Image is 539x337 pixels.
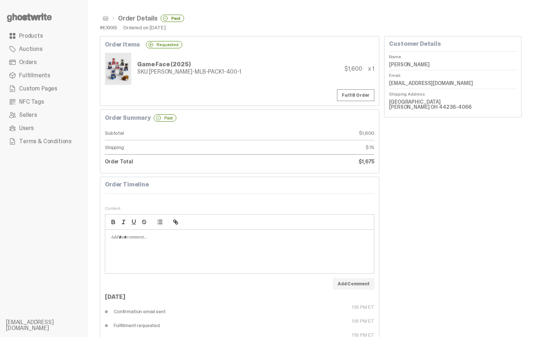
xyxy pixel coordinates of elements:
a: Products [6,29,82,42]
div: Ordered on [DATE] [123,25,166,30]
dt: Name [389,51,517,59]
dt: Order Total [105,155,240,168]
dd: $1,675 [240,155,375,168]
dd: $1,600 [240,126,375,140]
span: Custom Pages [19,86,57,92]
a: Users [6,122,82,135]
span: Content [105,205,374,211]
button: strike [139,218,149,226]
a: Terms & Conditions [6,135,82,148]
button: bold [108,218,118,226]
a: Sellers [6,108,82,122]
dd: [PERSON_NAME] [389,59,517,70]
dt: 1:16 PM ET [240,304,375,318]
button: underline [129,218,139,226]
a: Fulfill Order [337,89,374,101]
img: 01-ghostwrite-mlb-game-face-complete-set.png [106,54,130,84]
span: NFC Tags [19,99,44,105]
li: [EMAIL_ADDRESS][DOMAIN_NAME] [6,319,94,331]
span: Orders [19,59,37,65]
span: Users [19,125,34,131]
dd: Confirmation email sent [105,304,240,318]
div: Paid [154,114,176,122]
div: Requested [146,41,182,48]
dd: $75 [240,140,375,155]
span: Sellers [19,112,37,118]
a: Orders [6,56,82,69]
button: Add Comment [333,278,374,290]
dd: [GEOGRAPHIC_DATA] [PERSON_NAME] OH 44236-4066 [389,96,517,112]
b: Customer Details [389,40,441,48]
b: Order Timeline [105,181,149,188]
b: Order Summary [105,115,151,121]
span: Fulfillments [19,73,50,78]
a: Fulfillments [6,69,82,82]
div: Paid [161,15,184,22]
li: Order Details [109,15,184,22]
dt: Shipping Address [389,89,517,96]
dd: Fulfillment requested [105,318,240,332]
span: Products [19,33,43,39]
span: SKU: [137,68,149,75]
button: link [170,218,181,226]
a: Auctions [6,42,82,56]
div: x 1 [368,66,375,72]
button: list: bullet [155,218,165,226]
b: Order Items [105,42,140,48]
div: [PERSON_NAME]-MLB-PACK1-400-1 [137,69,241,75]
div: Game Face (2025) [137,62,241,67]
dt: 1:16 PM ET [240,318,375,332]
dt: Shipping [105,140,240,155]
span: Auctions [19,46,43,52]
a: NFC Tags [6,95,82,108]
div: #EXKX5 [100,25,117,30]
span: Terms & Conditions [19,138,71,144]
dt: Email [389,70,517,78]
div: $1,600 [344,66,362,72]
div: [DATE] [105,294,374,300]
a: Custom Pages [6,82,82,95]
dt: Subtotal [105,126,240,140]
button: italic [118,218,129,226]
dd: [EMAIL_ADDRESS][DOMAIN_NAME] [389,78,517,89]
